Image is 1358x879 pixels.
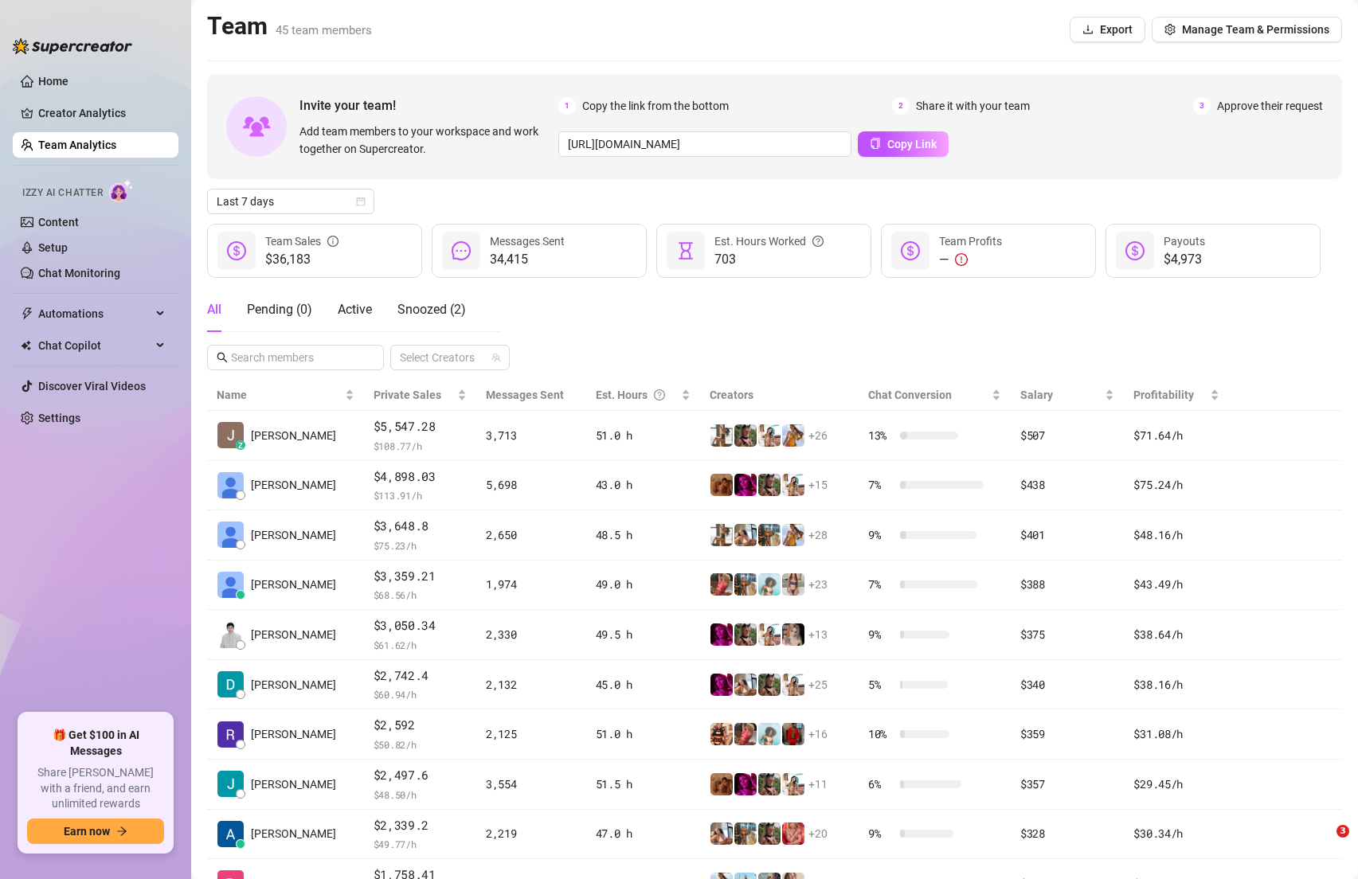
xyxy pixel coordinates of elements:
span: 1 [558,97,576,115]
div: 45.0 h [596,676,691,693]
span: 9 % [868,626,894,643]
div: $340 [1020,676,1115,693]
div: $438 [1020,476,1115,494]
span: Chat Copilot [38,333,151,358]
th: Name [207,380,364,411]
div: $75.24 /h [1133,476,1219,494]
span: 13 % [868,427,894,444]
span: [PERSON_NAME] [251,476,336,494]
button: Copy Link [858,131,949,157]
img: Chat Copilot [21,340,31,351]
img: Jaki (@jaki-senpai) [710,723,733,745]
span: $2,339.2 [374,816,467,835]
span: Active [338,302,372,317]
span: $ 61.62 /h [374,637,467,653]
div: 5,698 [486,476,577,494]
span: Approve their request [1217,97,1323,115]
div: 2,650 [486,526,577,544]
span: Manage Team & Permissions [1182,23,1329,36]
span: 9 % [868,526,894,544]
img: ildgaf (@ildgaff) [734,524,757,546]
div: Pending ( 0 ) [247,300,312,319]
span: $ 108.77 /h [374,438,467,454]
span: 7 % [868,576,894,593]
img: Withstand (@withstand) [710,623,733,646]
span: [PERSON_NAME] [251,576,336,593]
span: + 13 [808,626,828,643]
span: $ 60.94 /h [374,686,467,702]
span: 7 % [868,476,894,494]
img: Faye (@thefayemiah) [782,573,804,596]
img: ash (@babyburberry) [758,524,781,546]
span: Copy the link from the bottom [582,97,729,115]
div: $31.08 /h [1133,725,1219,743]
span: 6 % [868,775,894,793]
div: $71.64 /h [1133,427,1219,444]
img: Annie (@anniemiao) [782,773,804,795]
span: question-circle [812,232,824,250]
span: calendar [356,197,366,206]
img: Larissa (@reallarissacastro) [710,773,733,795]
div: 3,554 [486,775,577,793]
span: dollar-circle [1125,241,1145,260]
div: $30.34 /h [1133,825,1219,842]
div: 2,219 [486,825,577,842]
span: $ 75.23 /h [374,537,467,553]
span: $5,547.28 [374,417,467,436]
span: 703 [714,250,824,269]
span: Messages Sent [490,235,565,248]
span: Share [PERSON_NAME] with a friend, and earn unlimited rewards [27,765,164,812]
img: RebirthofPhenix (@rebirthofphenix) [710,524,733,546]
a: Discover Viral Videos [38,380,146,393]
img: Annie (@anniemiao) [758,623,781,646]
img: Kristen (@kristenhancher) [734,623,757,646]
a: Chat Monitoring [38,267,120,279]
span: $3,648.8 [374,517,467,536]
span: + 25 [808,676,828,693]
span: arrow-right [116,826,127,837]
span: [PERSON_NAME] [251,676,336,693]
div: 2,330 [486,626,577,643]
span: 2 [892,97,910,115]
span: [PERSON_NAME] [251,427,336,444]
img: ildgaf (@ildgaff) [710,822,733,845]
img: Larissa (@reallarissacastro) [710,474,733,496]
span: Payouts [1164,235,1205,248]
img: John Paul Caram… [217,771,244,797]
div: $48.16 /h [1133,526,1219,544]
img: Withstand (@withstand) [734,773,757,795]
th: Creators [700,380,859,411]
div: $43.49 /h [1133,576,1219,593]
a: Creator Analytics [38,100,166,126]
span: + 28 [808,526,828,544]
span: Earn now [64,825,110,838]
span: $ 50.82 /h [374,736,467,752]
span: thunderbolt [21,307,33,320]
div: $38.16 /h [1133,676,1219,693]
img: Kristen (@kristenhancher) [734,424,757,447]
div: $507 [1020,427,1115,444]
img: Annie (@anniemiao) [782,674,804,696]
span: $ 49.77 /h [374,836,467,852]
div: — [939,250,1002,269]
span: + 23 [808,576,828,593]
img: April (@aprilblaze) [710,573,733,596]
span: Salary [1020,389,1053,401]
span: 5 % [868,676,894,693]
div: 51.5 h [596,775,691,793]
span: [PERSON_NAME] [251,526,336,544]
img: ItsEssi (@getthickywithessi) [758,573,781,596]
span: Export [1100,23,1133,36]
span: exclamation-circle [955,253,968,266]
span: $3,050.34 [374,616,467,635]
span: 3 [1193,97,1211,115]
img: John Dhel Felis… [217,422,244,448]
div: Est. Hours [596,386,678,404]
span: + 16 [808,725,828,743]
span: Profitability [1133,389,1194,401]
span: copy [870,138,881,149]
span: Share it with your team [916,97,1030,115]
span: + 15 [808,476,828,494]
img: Antonio Hernan … [217,821,244,847]
iframe: Intercom live chat [1304,825,1342,863]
